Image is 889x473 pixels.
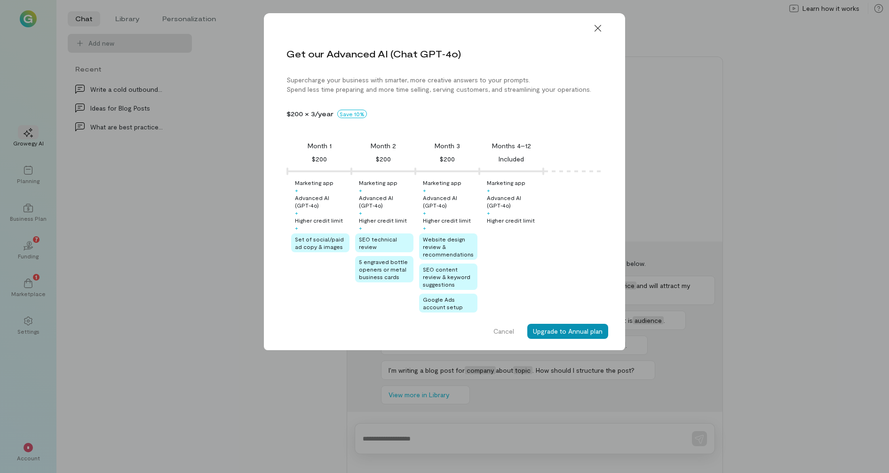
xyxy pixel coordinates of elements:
[423,209,426,216] div: +
[487,194,541,209] div: Advanced AI (GPT‑4o)
[440,153,455,165] div: $200
[376,153,391,165] div: $200
[435,141,460,151] div: Month 3
[487,216,535,224] div: Higher credit limit
[295,224,298,232] div: +
[295,186,298,194] div: +
[286,47,461,60] div: Get our Advanced AI (Chat GPT‑4o)
[423,194,477,209] div: Advanced AI (GPT‑4o)
[499,153,524,165] div: Included
[286,75,603,85] div: Supercharge your business with smarter, more creative answers to your prompts.
[286,109,333,119] span: $200 × 3/year
[487,179,525,186] div: Marketing app
[337,110,367,118] span: Save 10%
[308,141,332,151] div: Month 1
[487,186,490,194] div: +
[286,85,603,94] div: Spend less time preparing and more time selling, serving customers, and streamlining your operati...
[423,224,426,232] div: +
[527,324,608,339] button: Upgrade to Annual plan
[295,209,298,216] div: +
[488,324,520,339] button: Cancel
[359,236,397,250] span: SEO technical review
[295,236,344,250] span: Set of social/paid ad copy & images
[423,266,470,288] span: SEO content review & keyword suggestions
[423,216,471,224] div: Higher credit limit
[423,296,463,310] span: Google Ads account setup
[295,216,343,224] div: Higher credit limit
[295,179,333,186] div: Marketing app
[359,258,408,280] span: 5 engraved bottle openers or metal business cards
[312,153,327,165] div: $200
[359,186,362,194] div: +
[492,141,531,151] div: Months 4–12
[423,179,461,186] div: Marketing app
[359,216,407,224] div: Higher credit limit
[423,236,474,257] span: Website design review & recommendations
[371,141,396,151] div: Month 2
[359,224,362,232] div: +
[359,179,397,186] div: Marketing app
[359,194,413,209] div: Advanced AI (GPT‑4o)
[487,209,490,216] div: +
[423,186,426,194] div: +
[359,209,362,216] div: +
[295,194,349,209] div: Advanced AI (GPT‑4o)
